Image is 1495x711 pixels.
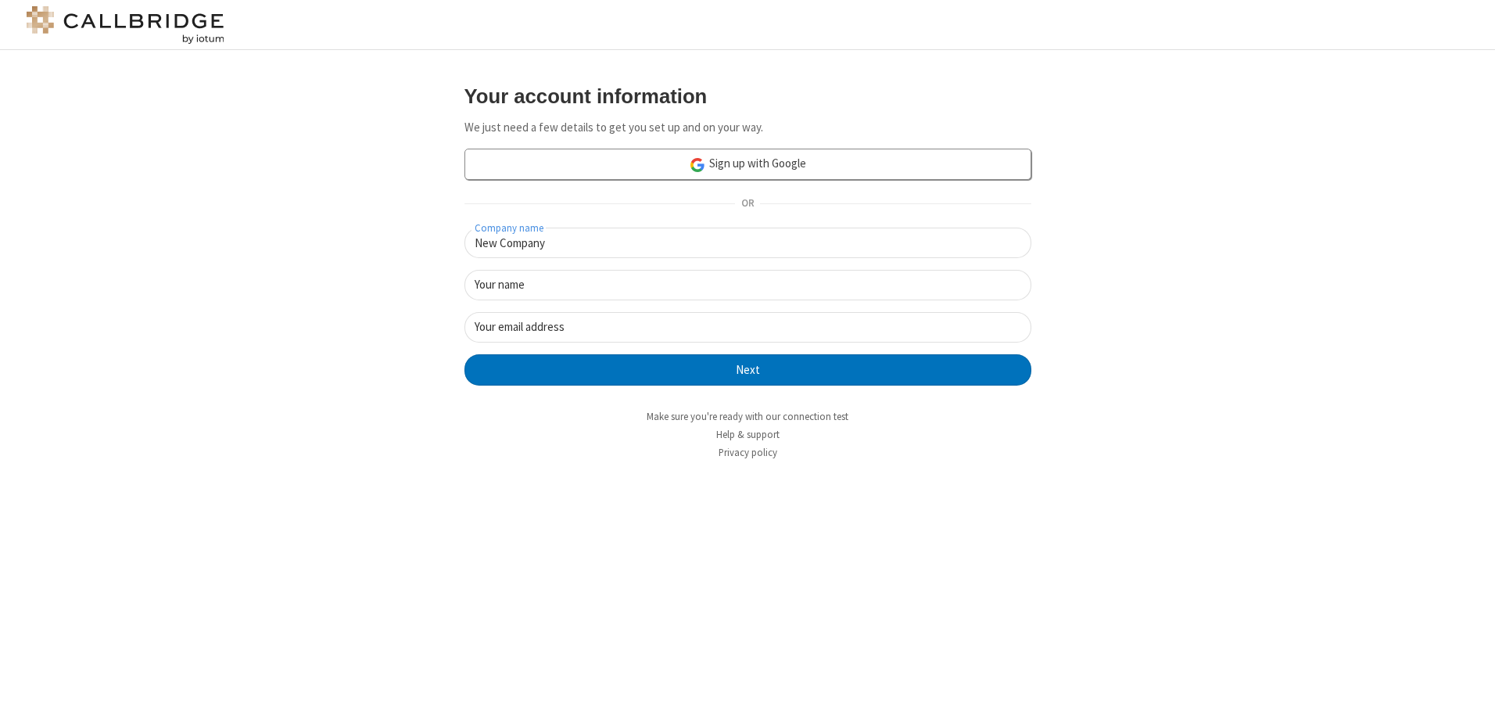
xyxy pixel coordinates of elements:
a: Help & support [716,428,780,441]
img: google-icon.png [689,156,706,174]
h3: Your account information [464,85,1031,107]
button: Next [464,354,1031,386]
input: Your name [464,270,1031,300]
input: Company name [464,228,1031,258]
a: Privacy policy [719,446,777,459]
p: We just need a few details to get you set up and on your way. [464,119,1031,137]
a: Sign up with Google [464,149,1031,180]
span: OR [735,193,760,215]
img: logo@2x.png [23,6,227,44]
a: Make sure you're ready with our connection test [647,410,848,423]
input: Your email address [464,312,1031,343]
